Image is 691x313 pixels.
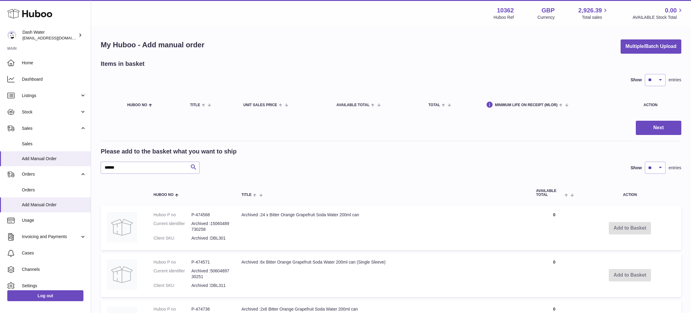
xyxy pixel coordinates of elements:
[101,60,145,68] h2: Items in basket
[153,268,191,280] dt: Current identifier
[7,290,83,301] a: Log out
[497,6,514,15] strong: 10362
[632,6,684,20] a: 0.00 AVAILABLE Stock Total
[669,165,681,171] span: entries
[107,212,137,242] img: Archived :24 x Bitter Orange Grapefruit Soda Water 200ml can
[243,103,277,107] span: Unit Sales Price
[632,15,684,20] span: AVAILABLE Stock Total
[153,212,191,218] dt: Huboo P no
[621,39,681,54] button: Multiple/Batch Upload
[644,103,676,107] div: Action
[22,60,86,66] span: Home
[22,283,86,289] span: Settings
[428,103,440,107] span: Total
[153,259,191,265] dt: Huboo P no
[495,103,558,107] span: Minimum Life On Receipt (MLOR)
[538,15,555,20] div: Currency
[22,217,86,223] span: Usage
[631,165,642,171] label: Show
[22,93,80,99] span: Listings
[127,103,147,107] span: Huboo no
[22,202,86,208] span: Add Manual Order
[631,77,642,83] label: Show
[22,267,86,272] span: Channels
[22,76,86,82] span: Dashboard
[235,206,530,250] td: Archived :24 x Bitter Orange Grapefruit Soda Water 200ml can
[22,187,86,193] span: Orders
[241,193,251,197] span: Title
[22,126,80,131] span: Sales
[191,306,229,312] dd: P-474736
[191,235,229,241] dd: Archived :DBL301
[22,141,86,147] span: Sales
[153,193,174,197] span: Huboo no
[536,189,563,197] span: AVAILABLE Total
[153,283,191,288] dt: Client SKU
[22,35,89,40] span: [EMAIL_ADDRESS][DOMAIN_NAME]
[578,183,681,203] th: Action
[191,259,229,265] dd: P-474571
[7,31,16,40] img: bea@dash-water.com
[541,6,554,15] strong: GBP
[101,40,204,50] h1: My Huboo - Add manual order
[153,306,191,312] dt: Huboo P no
[578,6,602,15] span: 2,926.39
[101,147,237,156] h2: Please add to the basket what you want to ship
[191,283,229,288] dd: Archived :DBL311
[191,221,229,232] dd: Archived :15060489730258
[582,15,609,20] span: Total sales
[530,206,578,250] td: 0
[669,77,681,83] span: entries
[22,250,86,256] span: Cases
[235,253,530,298] td: Archived :6x Bitter Orange Grapefruit Soda Water 200ml can (Single Sleeve)
[22,29,77,41] div: Dash Water
[578,6,609,20] a: 2,926.39 Total sales
[191,268,229,280] dd: Archived :5060489730251
[22,109,80,115] span: Stock
[190,103,200,107] span: Title
[530,253,578,298] td: 0
[494,15,514,20] div: Huboo Ref
[336,103,369,107] span: AVAILABLE Total
[636,121,681,135] button: Next
[22,234,80,240] span: Invoicing and Payments
[153,221,191,232] dt: Current identifier
[191,212,229,218] dd: P-474568
[22,171,80,177] span: Orders
[107,259,137,290] img: Archived :6x Bitter Orange Grapefruit Soda Water 200ml can (Single Sleeve)
[665,6,677,15] span: 0.00
[153,235,191,241] dt: Client SKU
[22,156,86,162] span: Add Manual Order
